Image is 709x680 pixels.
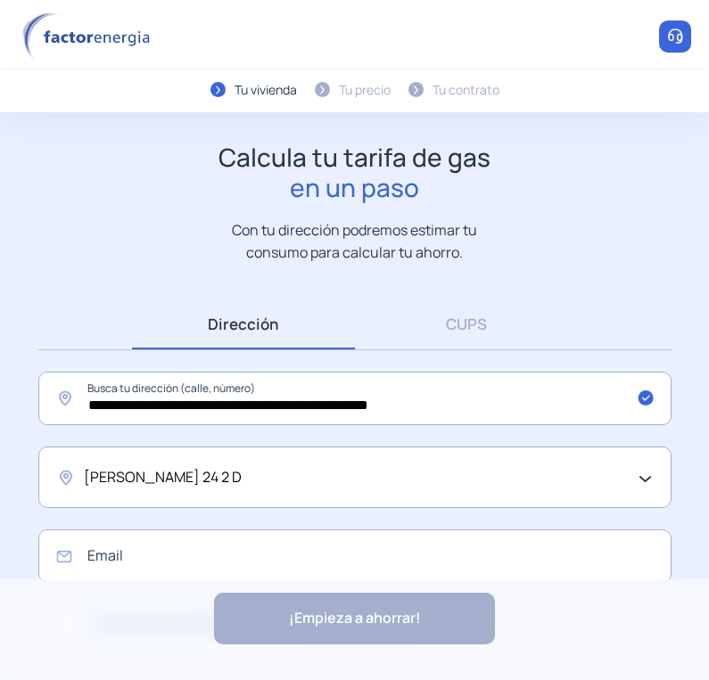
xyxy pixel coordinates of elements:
[214,219,495,263] p: Con tu dirección podremos estimar tu consumo para calcular tu ahorro.
[132,299,355,349] a: Dirección
[218,173,491,203] span: en un paso
[218,143,491,202] h1: Calcula tu tarifa de gas
[84,466,242,489] span: [PERSON_NAME] 24 2 D
[235,80,297,100] div: Tu vivienda
[339,80,391,100] div: Tu precio
[666,28,684,45] img: llamar
[18,12,161,61] img: logo factor
[355,299,578,349] a: CUPS
[433,80,499,100] div: Tu contrato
